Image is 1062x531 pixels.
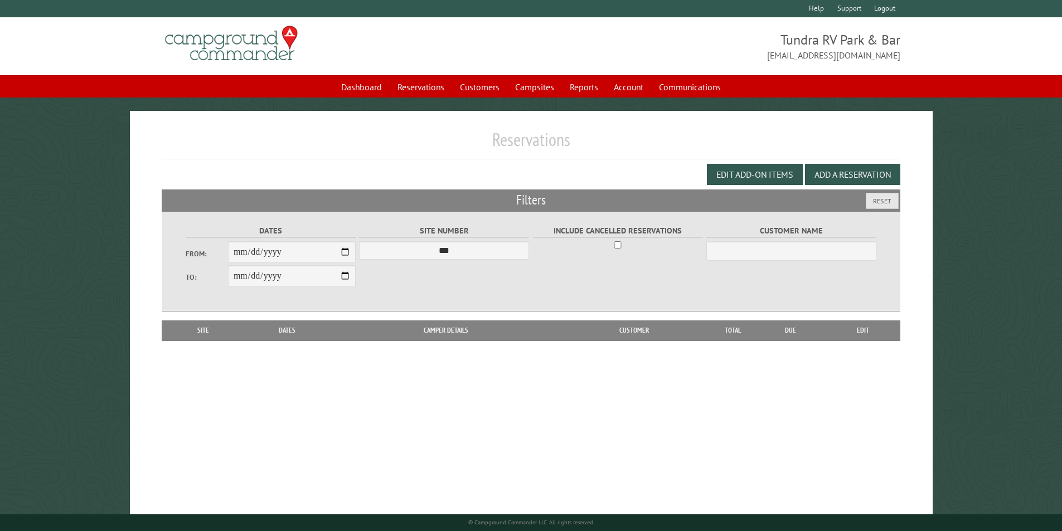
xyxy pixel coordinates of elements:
[359,225,529,237] label: Site Number
[607,76,650,98] a: Account
[391,76,451,98] a: Reservations
[711,320,755,340] th: Total
[508,76,561,98] a: Campsites
[707,164,803,185] button: Edit Add-on Items
[805,164,900,185] button: Add a Reservation
[162,22,301,65] img: Campground Commander
[563,76,605,98] a: Reports
[826,320,901,340] th: Edit
[468,519,594,526] small: © Campground Commander LLC. All rights reserved.
[335,320,557,340] th: Camper Details
[866,193,899,209] button: Reset
[533,225,703,237] label: Include Cancelled Reservations
[167,320,240,340] th: Site
[652,76,728,98] a: Communications
[531,31,901,62] span: Tundra RV Park & Bar [EMAIL_ADDRESS][DOMAIN_NAME]
[186,272,228,282] label: To:
[706,225,876,237] label: Customer Name
[557,320,711,340] th: Customer
[755,320,826,340] th: Due
[186,249,228,259] label: From:
[240,320,335,340] th: Dates
[162,189,901,211] h2: Filters
[453,76,506,98] a: Customers
[186,225,356,237] label: Dates
[162,129,901,159] h1: Reservations
[334,76,389,98] a: Dashboard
